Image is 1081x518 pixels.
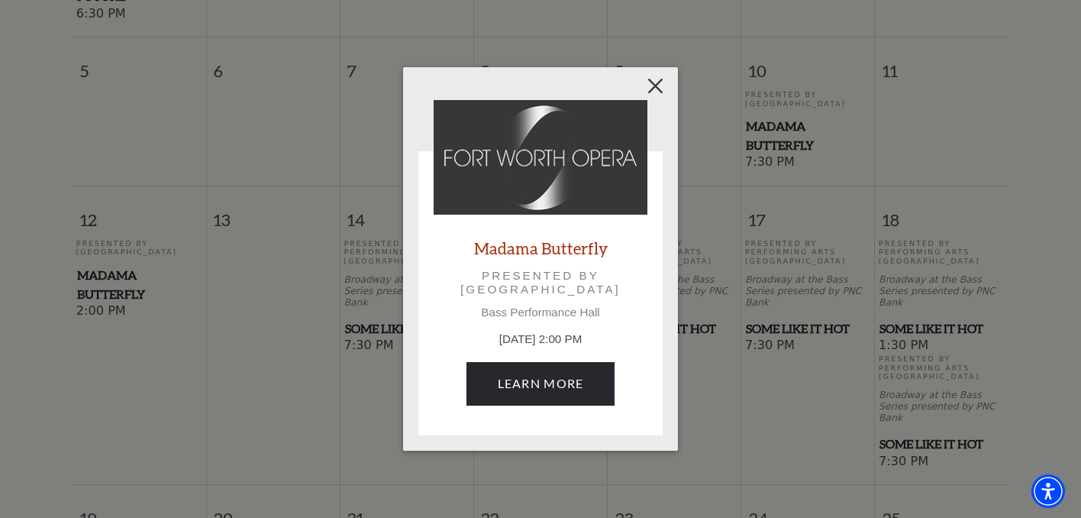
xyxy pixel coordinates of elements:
[1031,474,1065,508] div: Accessibility Menu
[434,100,647,215] img: Madama Butterfly
[474,238,608,258] a: Madama Butterfly
[434,331,647,348] p: [DATE] 2:00 PM
[434,306,647,319] p: Bass Performance Hall
[455,269,626,296] p: Presented by [GEOGRAPHIC_DATA]
[466,362,615,405] a: April 12, 2:00 PM Learn More
[641,72,670,101] button: Close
